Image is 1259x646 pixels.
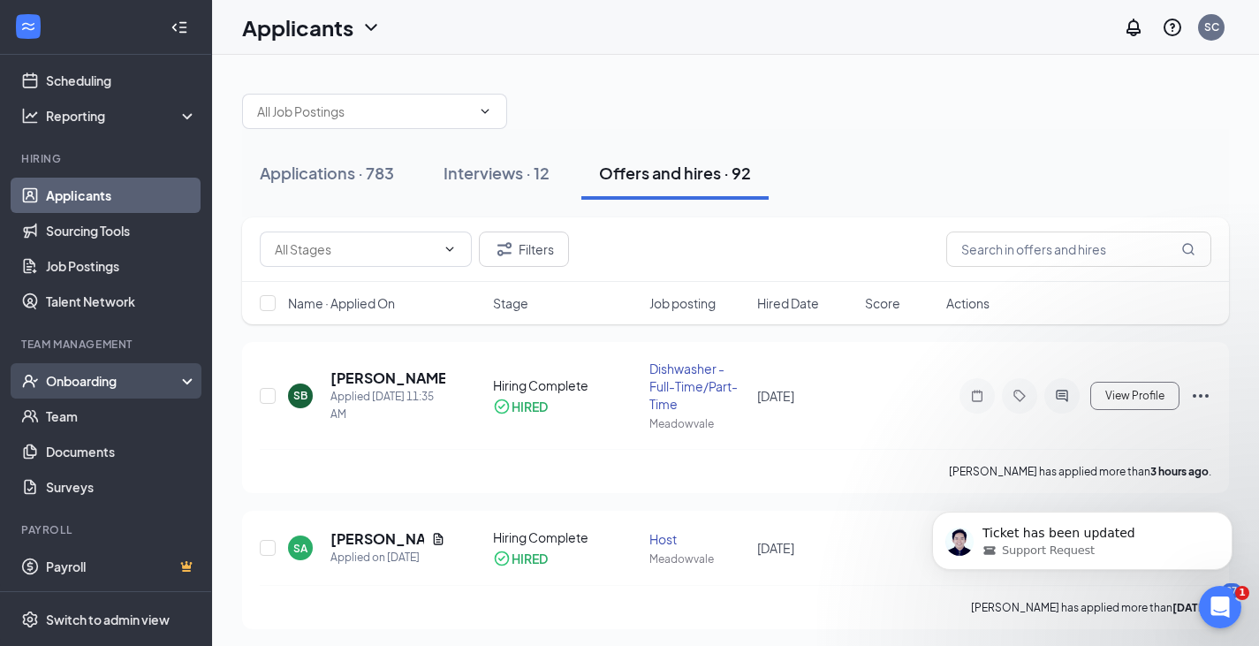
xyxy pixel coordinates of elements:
div: You're welcome, [PERSON_NAME]! Please feel free to inform me if there are any additional matters ... [14,404,290,512]
span: [DATE] [757,388,794,404]
button: Emoji picker [27,511,42,525]
h5: [PERSON_NAME] [330,369,445,388]
input: All Stages [275,239,436,259]
svg: ChevronDown [360,17,382,38]
svg: Settings [21,611,39,628]
h5: [PERSON_NAME] [330,529,424,549]
svg: WorkstreamLogo [19,18,37,35]
svg: Tag [1009,389,1030,403]
input: Search in offers and hires [946,232,1211,267]
p: [PERSON_NAME] has applied more than . [949,464,1211,479]
a: Applicants [46,178,197,213]
button: go back [11,7,45,41]
div: Thank you for the confirmation! I tried to check here on my end. However, I can confirm that it i... [14,55,290,320]
button: Gif picker [56,511,70,525]
button: Filter Filters [479,232,569,267]
span: [DATE] [757,540,794,556]
svg: UserCheck [21,372,39,390]
svg: ChevronDown [443,242,457,256]
button: Home [277,7,310,41]
div: Hiring Complete [493,376,639,394]
img: Profile image for Louise [50,10,79,38]
a: Team [46,399,197,434]
div: HIRED [512,398,548,415]
svg: QuestionInfo [1162,17,1183,38]
div: You're welcome, [PERSON_NAME]! Please feel free to inform me if there are any additional matters ... [28,414,276,501]
button: View Profile [1090,382,1179,410]
input: All Job Postings [257,102,471,121]
h1: [PERSON_NAME] [86,9,201,22]
textarea: Message… [15,474,338,504]
div: Hiring Complete [493,528,639,546]
svg: Note [967,389,988,403]
a: Talent Network [46,284,197,319]
div: Dishwasher - Full-Time/Part-Time [649,360,747,413]
svg: Analysis [21,107,39,125]
div: Reporting [46,107,198,125]
div: Applied [DATE] 11:35 AM [330,388,445,423]
div: Host [649,530,747,548]
span: Score [865,294,900,312]
div: [PERSON_NAME] • 2h ago [28,323,167,334]
div: Hiring [21,151,193,166]
div: Close [310,7,342,39]
a: Documents [46,434,197,469]
span: Name · Applied On [288,294,395,312]
div: SA [293,541,307,556]
h1: Applicants [242,12,353,42]
span: Job posting [649,294,716,312]
button: Start recording [112,511,126,525]
a: PayrollCrown [46,549,197,584]
button: Upload attachment [84,511,98,525]
span: Actions [946,294,990,312]
div: If you happen to have his information, you may add his application manually. Here's an article on... [28,197,276,249]
div: Offers and hires · 92 [599,162,751,184]
svg: Collapse [171,19,188,36]
a: Adding applicants manually [42,250,213,264]
span: Start EO - [PERSON_NAME] [102,72,276,86]
div: Applied on [DATE] [330,549,445,566]
svg: Document [431,532,445,546]
iframe: Intercom live chat [1199,586,1241,628]
div: Meadowvale [649,416,747,431]
svg: Filter [494,239,515,260]
svg: CheckmarkCircle [493,398,511,415]
div: SB [293,388,307,403]
div: Louise says… [14,404,339,526]
div: Louise says… [14,55,339,352]
a: Scheduling [46,63,197,98]
svg: Ellipses [1190,385,1211,407]
a: Sourcing Tools [46,213,197,248]
div: Payroll [21,522,193,537]
span: Hired Date [757,294,819,312]
div: Team Management [21,337,193,352]
svg: ActiveChat [1051,389,1073,403]
div: Applications · 783 [260,162,394,184]
span: Stage [493,294,528,312]
div: Please let me know if this helps. Thank you! [28,275,276,309]
div: will do thanks [225,352,339,391]
a: Surveys [46,469,197,505]
div: Interviews · 12 [444,162,550,184]
b: [DATE] [1172,601,1209,614]
div: Onboarding [46,372,182,390]
a: Start EO - [PERSON_NAME] [64,60,291,97]
p: Active in the last 15m [86,22,212,40]
div: will do thanks [239,362,325,380]
svg: MagnifyingGlass [1181,242,1195,256]
div: Stewart says… [14,352,339,405]
span: View Profile [1105,390,1164,402]
div: SC [1204,19,1219,34]
a: Job Postings [46,248,197,284]
button: Send a message… [303,504,331,532]
svg: ChevronDown [478,104,492,118]
div: HIRED [512,550,548,567]
div: Thank you for the confirmation! I tried to check here on my end. However, I can confirm that it i... [28,65,276,134]
svg: Notifications [1123,17,1144,38]
div: Meadowvale [649,551,747,566]
span: 1 [1235,586,1249,600]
